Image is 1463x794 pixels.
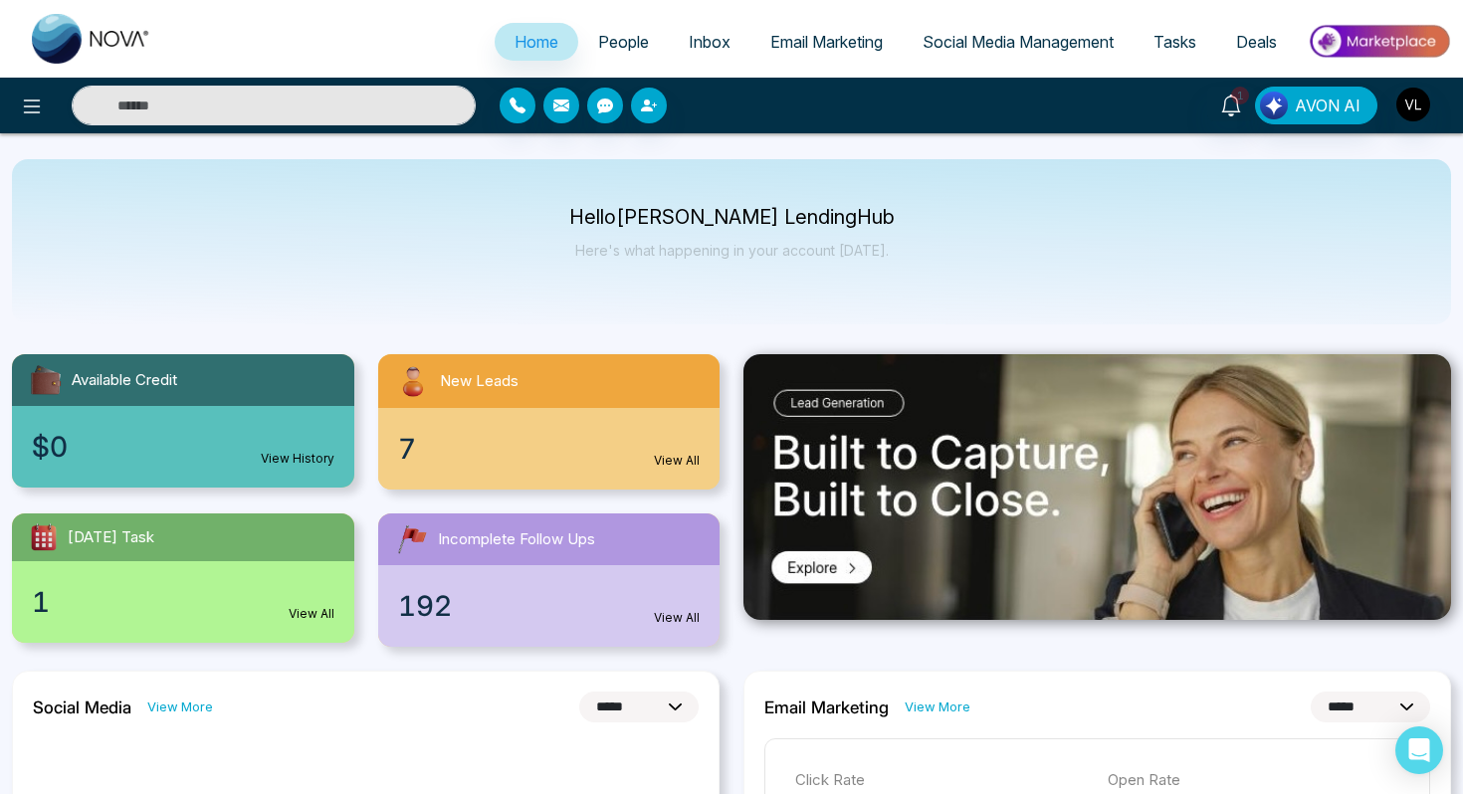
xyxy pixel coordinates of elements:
span: [DATE] Task [68,526,154,549]
span: Email Marketing [770,32,883,52]
a: Inbox [669,23,750,61]
span: Deals [1236,32,1277,52]
h2: Social Media [33,697,131,717]
a: Home [495,23,578,61]
p: Click Rate [795,769,1088,792]
a: View More [147,697,213,716]
span: Incomplete Follow Ups [438,528,595,551]
span: 192 [398,585,452,627]
a: Incomplete Follow Ups192View All [366,513,732,647]
a: View History [261,450,334,468]
img: Nova CRM Logo [32,14,151,64]
span: 1 [32,581,50,623]
button: AVON AI [1255,87,1377,124]
p: Open Rate [1108,769,1400,792]
img: followUps.svg [394,521,430,557]
a: People [578,23,669,61]
span: AVON AI [1295,94,1360,117]
span: Home [515,32,558,52]
span: Social Media Management [923,32,1114,52]
a: Social Media Management [903,23,1134,61]
img: todayTask.svg [28,521,60,553]
a: View All [654,609,700,627]
a: Tasks [1134,23,1216,61]
a: New Leads7View All [366,354,732,490]
span: People [598,32,649,52]
img: Market-place.gif [1307,19,1451,64]
a: Email Marketing [750,23,903,61]
img: . [743,354,1451,620]
a: View All [289,605,334,623]
span: Inbox [689,32,731,52]
img: newLeads.svg [394,362,432,400]
span: New Leads [440,370,519,393]
div: Open Intercom Messenger [1395,726,1443,774]
p: Here's what happening in your account [DATE]. [569,242,895,259]
span: Available Credit [72,369,177,392]
a: View All [654,452,700,470]
span: 7 [398,428,416,470]
a: View More [905,697,970,716]
span: $0 [32,426,68,468]
span: Tasks [1153,32,1196,52]
img: availableCredit.svg [28,362,64,398]
span: 1 [1231,87,1249,104]
img: User Avatar [1396,88,1430,121]
img: Lead Flow [1260,92,1288,119]
p: Hello [PERSON_NAME] LendingHub [569,209,895,226]
a: Deals [1216,23,1297,61]
a: 1 [1207,87,1255,121]
h2: Email Marketing [764,697,889,717]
